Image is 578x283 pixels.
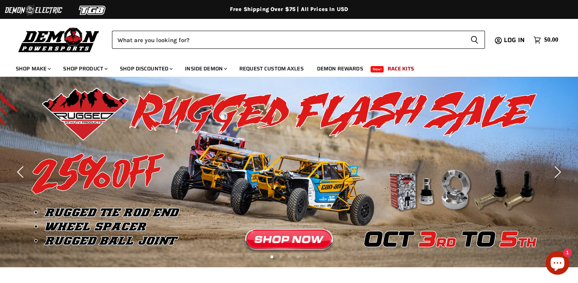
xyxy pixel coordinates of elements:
button: Search [464,31,485,49]
li: Page dot 1 [270,255,273,258]
button: Previous [14,164,30,180]
a: Shop Discounted [114,61,177,77]
a: $0.00 [530,34,562,46]
li: Page dot 2 [279,255,282,258]
span: New! [371,66,384,72]
button: Next [548,164,564,180]
a: Request Custom Axles [233,61,310,77]
a: Race Kits [382,61,420,77]
a: Demon Rewards [311,61,369,77]
li: Page dot 4 [296,255,299,258]
li: Page dot 3 [288,255,291,258]
input: Search [112,31,464,49]
a: Inside Demon [179,61,232,77]
a: Shop Product [57,61,112,77]
a: Log in [500,37,530,44]
li: Page dot 5 [305,255,308,258]
img: Demon Electric Logo 2 [4,3,63,18]
a: Shop Make [10,61,56,77]
inbox-online-store-chat: Shopify online store chat [543,251,572,277]
img: Demon Powersports [16,26,102,54]
span: $0.00 [544,36,558,44]
span: Log in [504,35,525,45]
ul: Main menu [10,57,556,77]
img: TGB Logo 2 [63,3,122,18]
form: Product [112,31,485,49]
